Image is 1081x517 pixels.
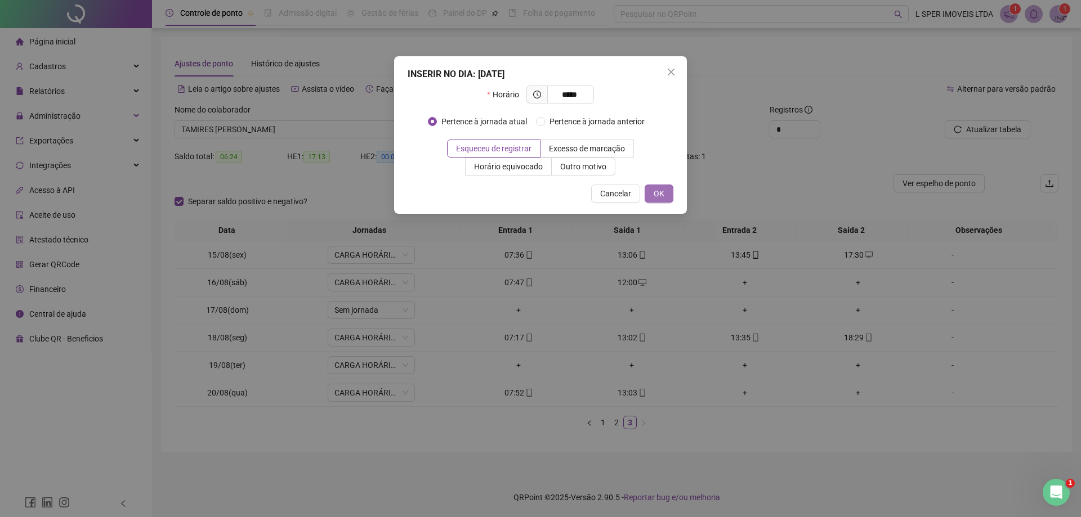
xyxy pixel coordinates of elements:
span: Cancelar [600,187,631,200]
span: Excesso de marcação [549,144,625,153]
span: OK [654,187,664,200]
span: 1 [1066,479,1075,488]
button: Cancelar [591,185,640,203]
iframe: Intercom live chat [1043,479,1070,506]
label: Horário [487,86,526,104]
div: INSERIR NO DIA : [DATE] [408,68,673,81]
span: Esqueceu de registrar [456,144,531,153]
button: OK [645,185,673,203]
span: Pertence à jornada anterior [545,115,649,128]
span: Outro motivo [560,162,606,171]
span: close [667,68,676,77]
span: Pertence à jornada atual [437,115,531,128]
span: Horário equivocado [474,162,543,171]
button: Close [662,63,680,81]
span: clock-circle [533,91,541,98]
